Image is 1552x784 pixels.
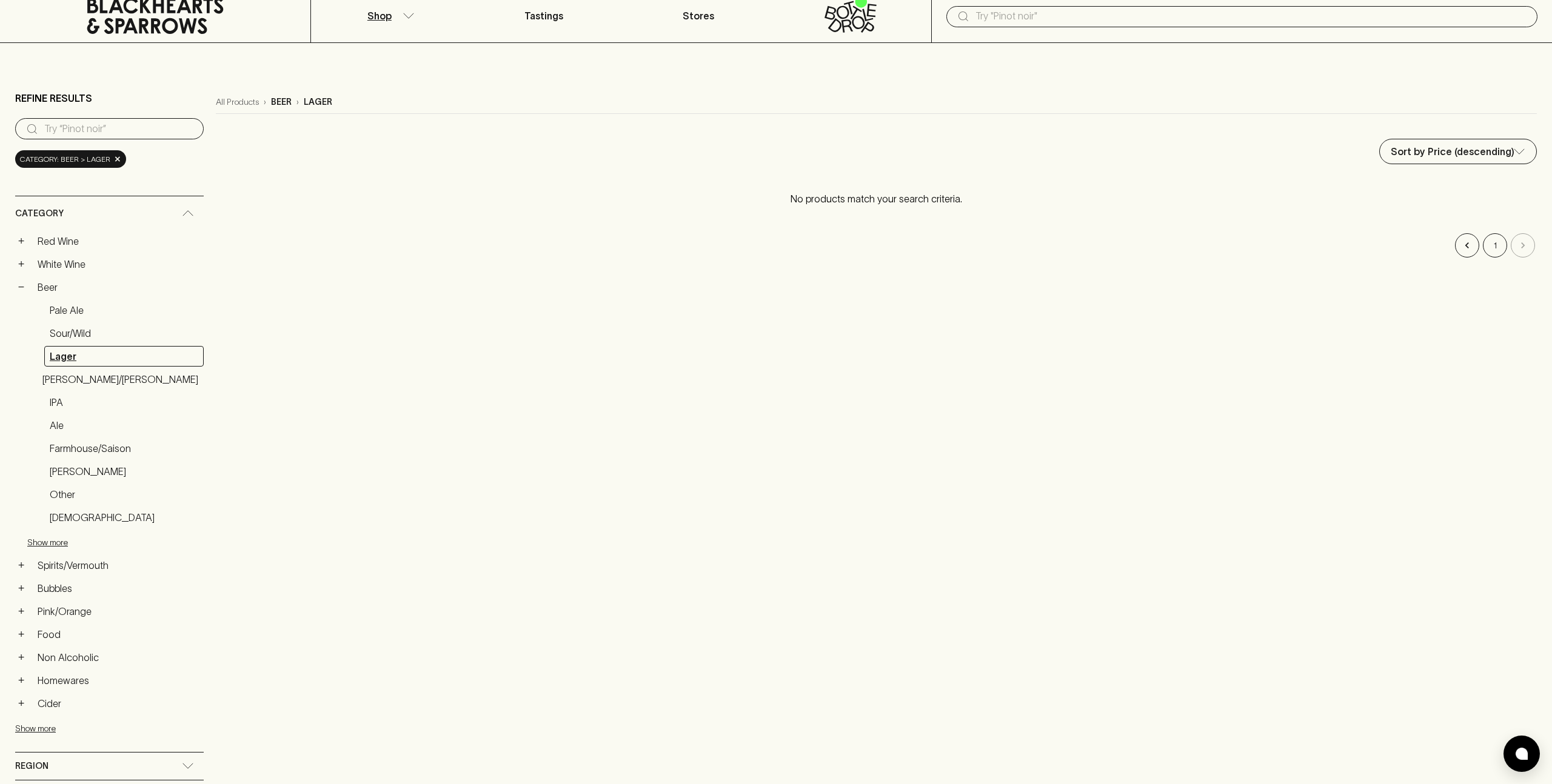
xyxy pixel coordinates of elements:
[44,119,194,139] input: Try “Pinot noir”
[32,624,204,645] a: Food
[1483,233,1507,257] button: Go to page 1
[15,559,27,571] button: +
[524,8,563,23] p: Tastings
[1391,144,1514,159] p: Sort by Price (descending)
[32,578,204,599] a: Bubbles
[15,716,174,741] button: Show more
[32,277,204,297] a: Beer
[367,8,392,23] p: Shop
[15,759,48,774] span: Region
[44,507,204,528] a: [DEMOGRAPHIC_DATA]
[44,484,204,505] a: Other
[15,206,64,221] span: Category
[32,647,204,668] a: Non Alcoholic
[32,601,204,622] a: Pink/Orange
[44,346,204,367] a: Lager
[683,8,714,23] p: Stores
[216,233,1537,257] nav: pagination navigation
[44,323,204,344] a: Sour/Wild
[114,153,121,165] span: ×
[15,91,92,105] p: Refine Results
[216,179,1537,218] p: No products match your search criteria.
[15,258,27,270] button: +
[44,392,204,413] a: IPA
[15,651,27,663] button: +
[27,530,186,555] button: Show more
[271,96,292,108] p: beer
[44,461,204,482] a: [PERSON_NAME]
[15,628,27,640] button: +
[1455,233,1479,257] button: Go to previous page
[15,235,27,247] button: +
[1516,748,1528,760] img: bubble-icon
[15,674,27,686] button: +
[20,153,110,165] span: Category: beer > lager
[44,438,204,459] a: Farmhouse/Saison
[304,96,332,108] p: lager
[37,369,204,390] a: [PERSON_NAME]/[PERSON_NAME]
[975,7,1528,26] input: Try "Pinot noir"
[32,555,204,576] a: Spirits/Vermouth
[15,752,204,780] div: Region
[44,300,204,321] a: Pale Ale
[264,96,266,108] p: ›
[1380,139,1536,164] div: Sort by Price (descending)
[15,196,204,231] div: Category
[15,697,27,709] button: +
[296,96,299,108] p: ›
[32,254,204,274] a: White Wine
[32,693,204,714] a: Cider
[216,96,259,108] a: All Products
[44,415,204,436] a: Ale
[15,582,27,594] button: +
[15,281,27,293] button: −
[32,670,204,691] a: Homewares
[15,605,27,617] button: +
[32,231,204,251] a: Red Wine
